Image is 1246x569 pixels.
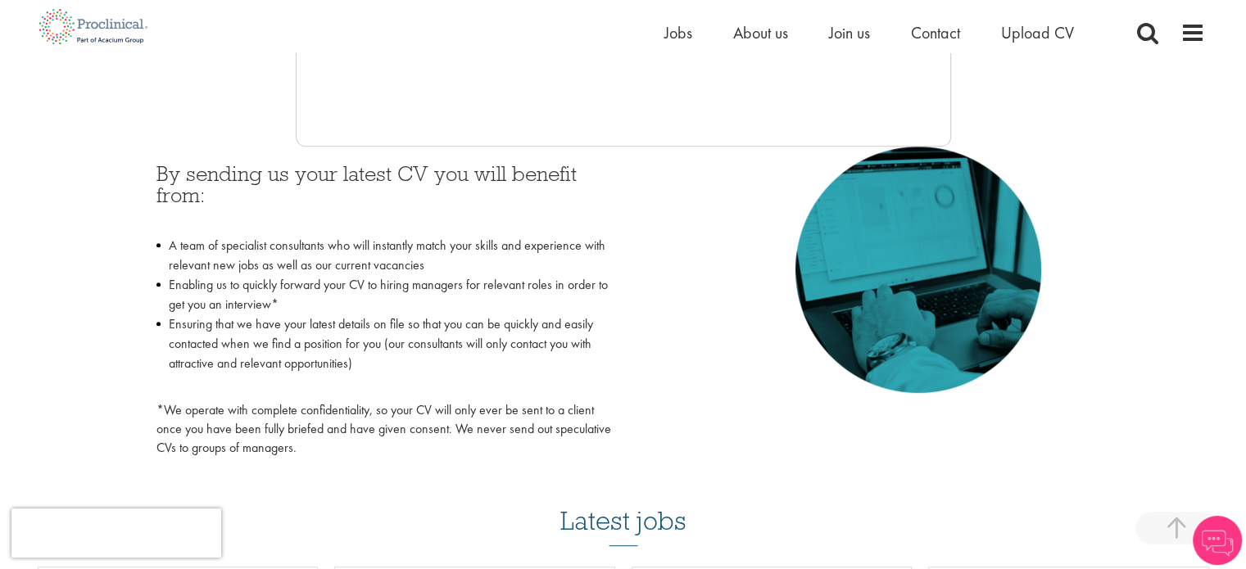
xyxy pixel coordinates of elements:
li: Ensuring that we have your latest details on file so that you can be quickly and easily contacted... [156,314,611,393]
h3: By sending us your latest CV you will benefit from: [156,163,611,228]
li: A team of specialist consultants who will instantly match your skills and experience with relevan... [156,236,611,275]
iframe: reCAPTCHA [11,508,221,558]
a: Contact [911,22,960,43]
a: Jobs [664,22,692,43]
img: Chatbot [1193,516,1242,565]
a: About us [733,22,788,43]
li: Enabling us to quickly forward your CV to hiring managers for relevant roles in order to get you ... [156,275,611,314]
a: Upload CV [1001,22,1074,43]
p: *We operate with complete confidentiality, so your CV will only ever be sent to a client once you... [156,401,611,458]
h3: Latest jobs [560,466,686,546]
a: Join us [829,22,870,43]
